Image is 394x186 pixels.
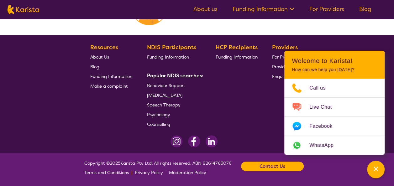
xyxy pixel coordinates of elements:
[309,121,340,131] span: Facebook
[272,52,301,62] a: For Providers
[147,80,201,90] a: Behaviour Support
[272,62,301,71] a: Provider Login
[284,51,385,155] div: Channel Menu
[165,168,166,177] p: |
[135,168,163,177] a: Privacy Policy
[90,62,132,71] a: Blog
[260,162,285,171] b: Contact Us
[272,71,301,81] a: Enquire
[205,135,218,147] img: LinkedIn
[90,71,132,81] a: Funding Information
[215,52,257,62] a: Funding Information
[193,5,218,13] a: About us
[215,44,257,51] b: HCP Recipients
[147,90,201,100] a: [MEDICAL_DATA]
[90,81,132,91] a: Make a complaint
[147,102,181,108] span: Speech Therapy
[309,102,339,112] span: Live Chat
[309,141,341,150] span: WhatsApp
[272,54,299,60] span: For Providers
[84,168,129,177] a: Terms and Conditions
[284,136,385,155] a: Web link opens in a new tab.
[169,168,206,177] a: Moderation Policy
[188,135,200,147] img: Facebook
[147,119,201,129] a: Counselling
[284,79,385,155] ul: Choose channel
[292,57,377,65] h2: Welcome to Karista!
[147,72,203,79] b: Popular NDIS searches:
[147,54,189,60] span: Funding Information
[147,44,196,51] b: NDIS Participants
[147,100,201,110] a: Speech Therapy
[90,54,109,60] span: About Us
[215,54,257,60] span: Funding Information
[90,74,132,79] span: Funding Information
[367,161,385,178] button: Channel Menu
[147,52,201,62] a: Funding Information
[84,158,232,177] span: Copyright © 2025 Karista Pty Ltd. All rights reserved. ABN 92614763076
[272,44,298,51] b: Providers
[131,168,132,177] p: |
[147,83,185,88] span: Behaviour Support
[272,64,301,70] span: Provider Login
[90,52,132,62] a: About Us
[90,83,128,89] span: Make a complaint
[171,135,183,147] img: Instagram
[147,121,170,127] span: Counselling
[169,170,206,175] span: Moderation Policy
[135,170,163,175] span: Privacy Policy
[90,44,118,51] b: Resources
[272,74,287,79] span: Enquire
[8,5,39,14] img: Karista logo
[147,92,182,98] span: [MEDICAL_DATA]
[359,5,371,13] a: Blog
[292,67,377,72] p: How can we help you [DATE]?
[90,64,99,70] span: Blog
[309,83,333,93] span: Call us
[147,110,201,119] a: Psychology
[309,5,344,13] a: For Providers
[84,170,129,175] span: Terms and Conditions
[233,5,294,13] a: Funding Information
[147,112,170,117] span: Psychology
